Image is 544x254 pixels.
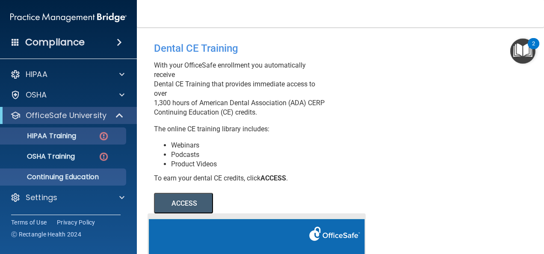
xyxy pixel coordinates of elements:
p: OSHA [26,90,47,100]
a: Terms of Use [11,218,47,227]
p: With your OfficeSafe enrollment you automatically receive Dental CE Training that provides immedi... [154,61,328,117]
p: OfficeSafe University [26,110,106,121]
li: Podcasts [171,150,328,159]
span: Ⓒ Rectangle Health 2024 [11,230,81,239]
li: Product Videos [171,159,328,169]
p: The online CE training library includes: [154,124,328,134]
a: ACCESS [154,201,388,207]
b: ACCESS [260,174,286,182]
img: PMB logo [10,9,127,26]
p: OSHA Training [6,152,75,161]
p: Settings [26,192,57,203]
img: danger-circle.6113f641.png [98,151,109,162]
li: Webinars [171,141,328,150]
a: Settings [10,192,124,203]
img: danger-circle.6113f641.png [98,131,109,142]
button: ACCESS [154,193,213,213]
p: HIPAA [26,69,47,80]
button: Open Resource Center, 2 new notifications [510,38,535,64]
div: 2 [532,44,535,55]
a: OSHA [10,90,124,100]
p: HIPAA Training [6,132,76,140]
h4: Compliance [25,36,85,48]
a: Privacy Policy [57,218,95,227]
a: OfficeSafe University [10,110,124,121]
div: To earn your dental CE credits, click . [154,174,328,183]
iframe: Drift Widget Chat Controller [501,195,534,227]
p: Continuing Education [6,173,122,181]
div: Dental CE Training [154,36,328,61]
a: HIPAA [10,69,124,80]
